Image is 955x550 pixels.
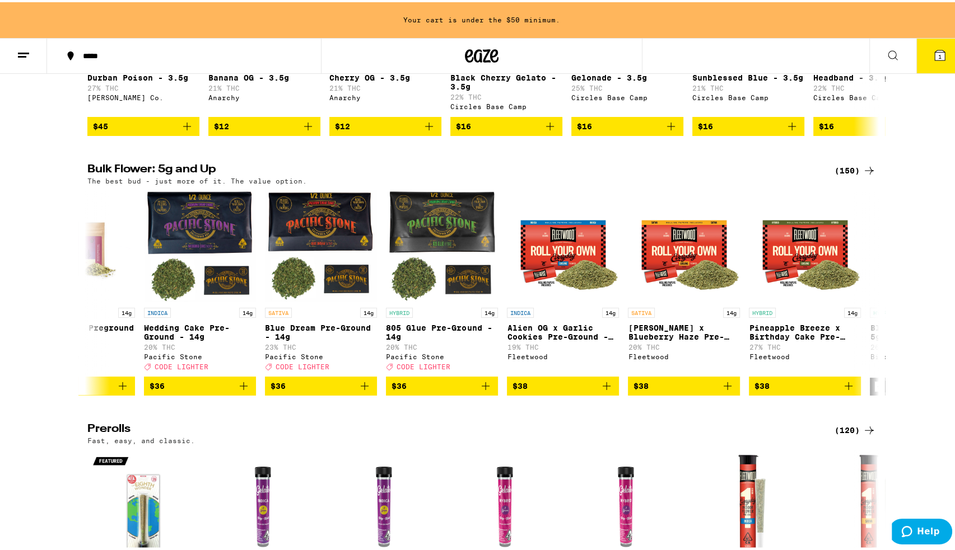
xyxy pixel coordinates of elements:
button: Add to bag [450,115,562,134]
a: (150) [835,162,876,175]
p: 20% THC [144,341,256,349]
span: $16 [819,120,834,129]
p: SATIVA [265,305,292,316]
div: Fleetwood [628,351,740,358]
p: 19% THC [507,341,619,349]
p: 22% THC [813,82,925,90]
p: 20% THC [386,341,498,349]
div: Pacific Stone [265,351,377,358]
p: Fast, easy, and classic. [87,435,195,442]
p: Cherry OG - 3.5g [329,71,441,80]
div: [PERSON_NAME] Co. [87,92,199,99]
img: Humboldt Farms - Sherbet Haze Preground - 14g [23,188,135,300]
div: Anarchy [329,92,441,99]
p: 21% THC [208,82,320,90]
div: Circles Base Camp [571,92,683,99]
p: Blue Dream Pre-Ground - 14g [265,321,377,339]
p: SATIVA [628,305,655,316]
p: Pineapple Breeze x Birthday Cake Pre-Ground - 14g [749,321,861,339]
button: Add to bag [386,374,498,393]
p: 27% THC [87,82,199,90]
p: Gelonade - 3.5g [571,71,683,80]
div: Humboldt Farms [23,351,135,358]
button: Add to bag [692,115,804,134]
a: Open page for 805 Glue Pre-Ground - 14g from Pacific Stone [386,188,498,374]
span: 1 [938,51,942,58]
button: Add to bag [628,374,740,393]
button: Add to bag [749,374,861,393]
p: 14g [844,305,861,316]
button: Add to bag [23,374,135,393]
span: CODE LIGHTER [276,361,329,369]
p: HYBRID [870,305,897,316]
button: Add to bag [571,115,683,134]
div: Circles Base Camp [692,92,804,99]
span: $38 [754,379,770,388]
a: (120) [835,421,876,435]
span: CODE LIGHTER [155,361,208,369]
span: $38 [633,379,649,388]
p: HYBRID [749,305,776,316]
div: Circles Base Camp [813,92,925,99]
span: CODE LIGHTER [397,361,450,369]
h2: Prerolls [87,421,821,435]
p: HYBRID [386,305,413,316]
p: 22% THC [450,91,562,98]
button: Add to bag [144,374,256,393]
p: Black Cherry Gelato - 3.5g [450,71,562,89]
span: $36 [271,379,286,388]
div: Circles Base Camp [450,101,562,108]
p: 21% THC [692,82,804,90]
span: $36 [150,379,165,388]
p: 14g [723,305,740,316]
p: Alien OG x Garlic Cookies Pre-Ground - 14g [507,321,619,339]
span: $36 [392,379,407,388]
button: Add to bag [265,374,377,393]
span: $16 [577,120,592,129]
p: 20% THC [23,341,135,349]
span: $45 [93,120,108,129]
p: 25% THC [571,82,683,90]
p: 14g [481,305,498,316]
div: Pacific Stone [386,351,498,358]
span: $12 [214,120,229,129]
img: Pacific Stone - 805 Glue Pre-Ground - 14g [386,188,498,300]
img: Pacific Stone - Wedding Cake Pre-Ground - 14g [144,188,256,300]
p: INDICA [507,305,534,316]
p: Wedding Cake Pre-Ground - 14g [144,321,256,339]
div: Fleetwood [749,351,861,358]
span: $16 [456,120,471,129]
p: 14g [360,305,377,316]
a: Open page for Jack Herer x Blueberry Haze Pre-Ground - 14g from Fleetwood [628,188,740,374]
p: 14g [118,305,135,316]
div: Pacific Stone [144,351,256,358]
a: Open page for Wedding Cake Pre-Ground - 14g from Pacific Stone [144,188,256,374]
a: Open page for Pineapple Breeze x Birthday Cake Pre-Ground - 14g from Fleetwood [749,188,861,374]
span: $38 [513,379,528,388]
p: 23% THC [265,341,377,349]
div: Fleetwood [507,351,619,358]
p: [PERSON_NAME] x Blueberry Haze Pre-Ground - 14g [628,321,740,339]
p: Durban Poison - 3.5g [87,71,199,80]
h2: Bulk Flower: 5g and Up [87,162,821,175]
button: Add to bag [87,115,199,134]
p: Sunblessed Blue - 3.5g [692,71,804,80]
img: Pacific Stone - Blue Dream Pre-Ground - 14g [265,188,377,300]
p: 14g [239,305,256,316]
a: Open page for Alien OG x Garlic Cookies Pre-Ground - 14g from Fleetwood [507,188,619,374]
p: 27% THC [749,341,861,349]
img: Fleetwood - Pineapple Breeze x Birthday Cake Pre-Ground - 14g [749,188,861,300]
p: The best bud - just more of it. The value option. [87,175,307,182]
a: Open page for Blue Dream Pre-Ground - 14g from Pacific Stone [265,188,377,374]
p: Banana OG - 3.5g [208,71,320,80]
p: 805 Glue Pre-Ground - 14g [386,321,498,339]
p: 20% THC [628,341,740,349]
a: Open page for Sherbet Haze Preground - 14g from Humboldt Farms [23,188,135,374]
iframe: Opens a widget where you can find more information [892,516,952,544]
p: 21% THC [329,82,441,90]
span: $16 [698,120,713,129]
span: $12 [335,120,350,129]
